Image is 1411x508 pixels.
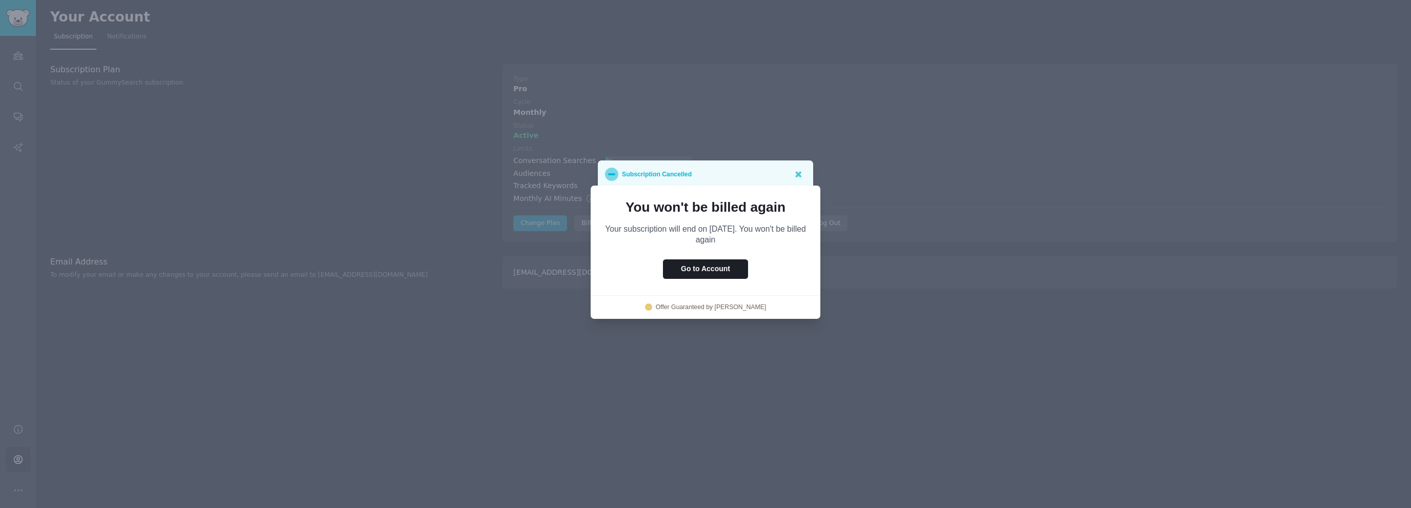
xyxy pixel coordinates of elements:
img: logo [645,303,652,311]
p: Your subscription will end on [DATE]. You won't be billed again [605,223,806,245]
p: Subscription Cancelled [622,168,692,181]
button: Go to Account [663,259,748,279]
a: Offer Guaranteed by [PERSON_NAME] [656,303,767,312]
p: You won't be billed again [605,200,806,214]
